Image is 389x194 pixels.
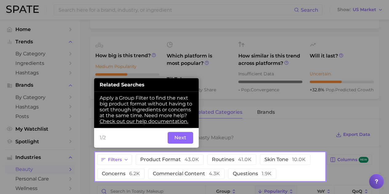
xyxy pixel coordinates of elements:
[102,171,140,176] span: concerns
[212,157,252,162] span: routines
[238,156,252,162] span: 41.0k
[233,171,272,176] span: questions
[264,157,306,162] span: skin tone
[209,171,220,176] span: 4.3k
[97,154,132,165] button: Filters
[108,157,122,162] span: Filters
[262,171,272,176] span: 1.9k
[153,171,220,176] span: commercial content
[129,171,140,176] span: 6.2k
[185,156,199,162] span: 43.0k
[292,156,306,162] span: 10.0k
[140,157,199,162] span: product format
